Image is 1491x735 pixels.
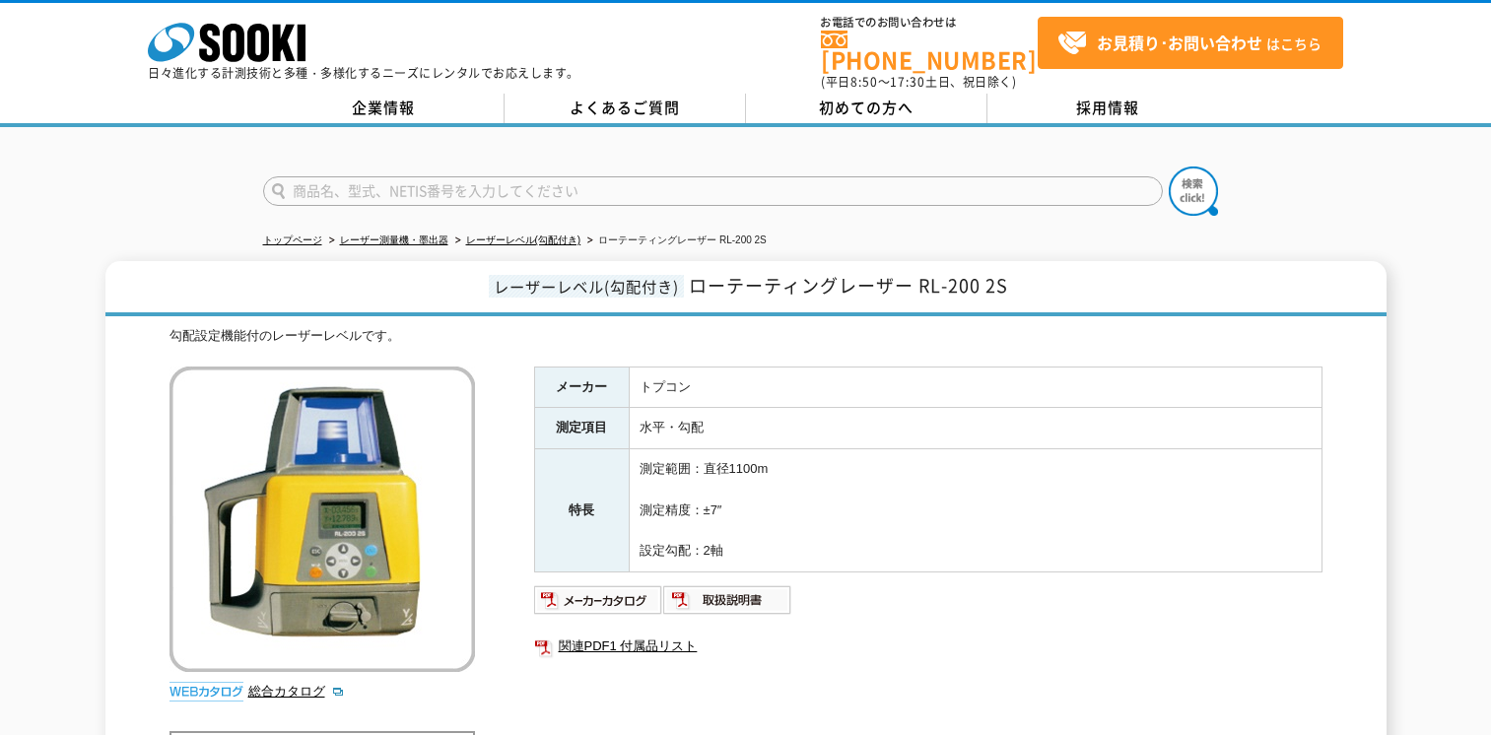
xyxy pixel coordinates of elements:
[1057,29,1322,58] span: はこちら
[1038,17,1343,69] a: お見積り･お問い合わせはこちら
[534,449,629,572] th: 特長
[821,17,1038,29] span: お電話でのお問い合わせは
[263,234,322,245] a: トップページ
[263,176,1163,206] input: 商品名、型式、NETIS番号を入力してください
[534,597,663,612] a: メーカーカタログ
[689,272,1008,299] span: ローテーティングレーザー RL-200 2S
[629,408,1322,449] td: 水平・勾配
[534,634,1322,659] a: 関連PDF1 付属品リスト
[663,597,792,612] a: 取扱説明書
[534,408,629,449] th: 測定項目
[1097,31,1262,54] strong: お見積り･お問い合わせ
[819,97,914,118] span: 初めての方へ
[821,73,1016,91] span: (平日 ～ 土日、祝日除く)
[821,31,1038,71] a: [PHONE_NUMBER]
[489,275,684,298] span: レーザーレベル(勾配付き)
[534,584,663,616] img: メーカーカタログ
[629,367,1322,408] td: トプコン
[169,682,243,702] img: webカタログ
[629,449,1322,572] td: 測定範囲：直径1100m 測定精度：±7″ 設定勾配：2軸
[505,94,746,123] a: よくあるご質問
[148,67,579,79] p: 日々進化する計測技術と多種・多様化するニーズにレンタルでお応えします。
[263,94,505,123] a: 企業情報
[169,367,475,672] img: ローテーティングレーザー RL-200 2S
[248,684,345,699] a: 総合カタログ
[663,584,792,616] img: 取扱説明書
[466,234,581,245] a: レーザーレベル(勾配付き)
[534,367,629,408] th: メーカー
[850,73,878,91] span: 8:50
[583,231,767,251] li: ローテーティングレーザー RL-200 2S
[890,73,925,91] span: 17:30
[169,326,1322,347] div: 勾配設定機能付のレーザーレベルです。
[340,234,448,245] a: レーザー測量機・墨出器
[1169,167,1218,216] img: btn_search.png
[746,94,987,123] a: 初めての方へ
[987,94,1229,123] a: 採用情報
